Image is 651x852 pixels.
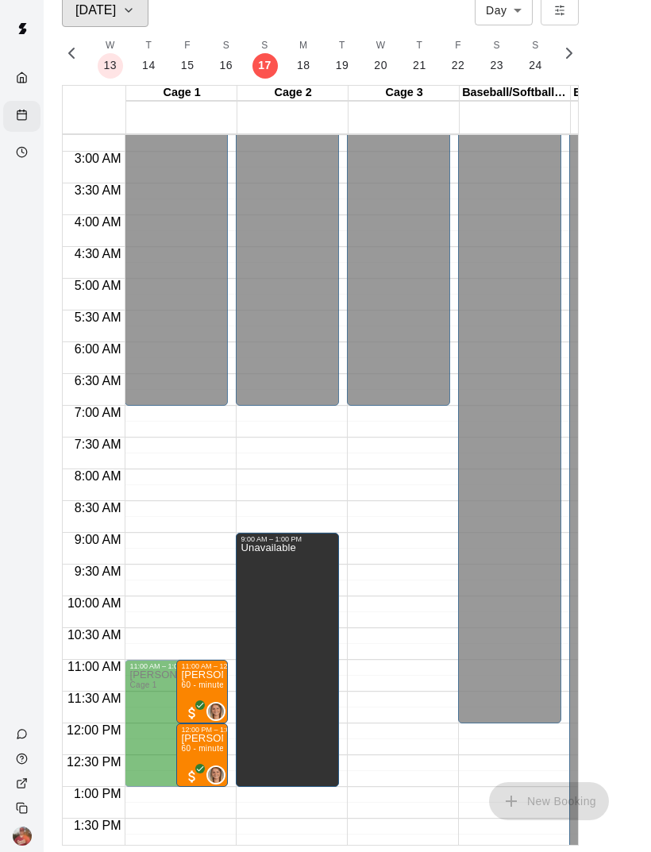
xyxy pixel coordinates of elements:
[129,680,156,689] span: Cage 1
[13,827,32,846] img: Rick White
[241,535,306,543] div: 9:00 AM – 1:00 PM
[258,57,272,74] p: 17
[71,152,125,165] span: 3:00 AM
[261,38,268,54] span: S
[176,723,228,787] div: 12:00 PM – 1:00 PM: Penny Britt
[71,406,125,419] span: 7:00 AM
[71,533,125,546] span: 9:00 AM
[223,38,229,54] span: S
[129,662,198,670] div: 11:00 AM – 1:00 PM
[3,722,44,746] a: Contact Us
[71,469,125,483] span: 8:00 AM
[237,86,349,101] div: Cage 2
[339,38,345,54] span: T
[129,33,168,79] button: T14
[71,438,125,451] span: 7:30 AM
[490,57,503,74] p: 23
[103,57,117,74] p: 13
[413,57,426,74] p: 21
[142,57,156,74] p: 14
[71,279,125,292] span: 5:00 AM
[208,767,224,783] img: Alivia Sinnott
[452,57,465,74] p: 22
[181,680,328,689] span: 60 - minute Fast Pitch Softball Pitching
[181,744,328,753] span: 60 - minute Fast Pitch Softball Pitching
[106,38,115,54] span: W
[516,33,555,79] button: S24
[439,33,478,79] button: F22
[207,33,246,79] button: S16
[64,692,125,705] span: 11:30 AM
[208,704,224,719] img: Alivia Sinnott
[63,723,125,737] span: 12:00 PM
[71,342,125,356] span: 6:00 AM
[494,38,500,54] span: S
[126,86,237,101] div: Cage 1
[245,33,284,79] button: S17
[181,57,195,74] p: 15
[336,57,349,74] p: 19
[489,793,609,807] span: You don't have the permission to add bookings
[417,38,423,54] span: T
[71,501,125,515] span: 8:30 AM
[70,819,125,832] span: 1:30 PM
[91,33,129,79] button: W13
[64,628,125,642] span: 10:30 AM
[374,57,387,74] p: 20
[460,86,571,101] div: Baseball/Softball [DATE] Hours
[3,771,44,796] a: View public page
[70,787,125,800] span: 1:00 PM
[400,33,439,79] button: T21
[455,38,461,54] span: F
[206,765,225,785] div: Alivia Sinnott
[361,33,400,79] button: W20
[71,374,125,387] span: 6:30 AM
[125,660,213,787] div: 11:00 AM – 1:00 PM: Available
[176,660,228,723] div: 11:00 AM – 12:00 PM: MyAna Phillips
[71,247,125,260] span: 4:30 AM
[3,796,44,820] div: Copy public page link
[213,702,225,721] span: Alivia Sinnott
[71,310,125,324] span: 5:30 AM
[220,57,233,74] p: 16
[284,33,323,79] button: M18
[181,662,254,670] div: 11:00 AM – 12:00 PM
[297,57,310,74] p: 18
[213,765,225,785] span: Alivia Sinnott
[529,57,542,74] p: 24
[299,38,307,54] span: M
[3,746,44,771] a: Visit help center
[184,769,200,785] span: All customers have paid
[71,183,125,197] span: 3:30 AM
[206,702,225,721] div: Alivia Sinnott
[184,705,200,721] span: All customers have paid
[323,33,362,79] button: T19
[532,38,538,54] span: S
[64,660,125,673] span: 11:00 AM
[376,38,386,54] span: W
[64,596,125,610] span: 10:00 AM
[181,726,250,734] div: 12:00 PM – 1:00 PM
[168,33,207,79] button: F15
[236,533,339,787] div: 9:00 AM – 1:00 PM: Unavailable
[477,33,516,79] button: S23
[349,86,460,101] div: Cage 3
[71,215,125,229] span: 4:00 AM
[146,38,152,54] span: T
[71,565,125,578] span: 9:30 AM
[63,755,125,769] span: 12:30 PM
[184,38,191,54] span: F
[6,13,38,44] img: Swift logo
